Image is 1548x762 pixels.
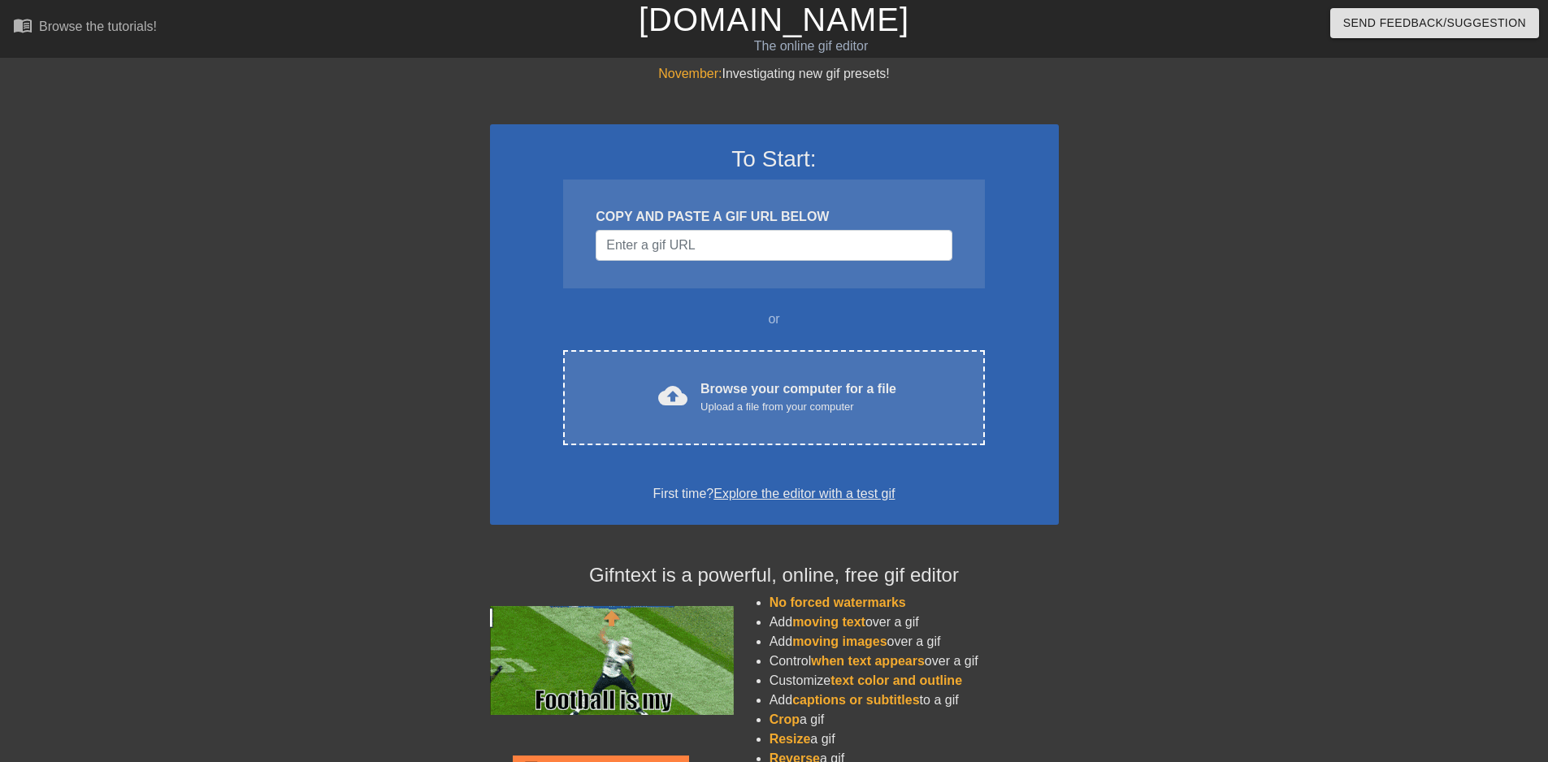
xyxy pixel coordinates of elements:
[770,632,1059,652] li: Add over a gif
[639,2,909,37] a: [DOMAIN_NAME]
[1330,8,1539,38] button: Send Feedback/Suggestion
[770,730,1059,749] li: a gif
[811,654,925,668] span: when text appears
[770,691,1059,710] li: Add to a gif
[596,230,952,261] input: Username
[700,379,896,415] div: Browse your computer for a file
[658,67,722,80] span: November:
[532,310,1017,329] div: or
[13,15,157,41] a: Browse the tutorials!
[596,207,952,227] div: COPY AND PASTE A GIF URL BELOW
[713,487,895,500] a: Explore the editor with a test gif
[524,37,1098,56] div: The online gif editor
[13,15,33,35] span: menu_book
[770,671,1059,691] li: Customize
[39,19,157,33] div: Browse the tutorials!
[792,634,887,648] span: moving images
[511,145,1038,173] h3: To Start:
[770,712,800,726] span: Crop
[490,606,734,715] img: football_small.gif
[770,613,1059,632] li: Add over a gif
[658,381,687,410] span: cloud_upload
[770,732,811,746] span: Resize
[792,693,919,707] span: captions or subtitles
[490,64,1059,84] div: Investigating new gif presets!
[511,484,1038,504] div: First time?
[792,615,865,629] span: moving text
[700,399,896,415] div: Upload a file from your computer
[770,652,1059,671] li: Control over a gif
[770,710,1059,730] li: a gif
[830,673,962,687] span: text color and outline
[1343,13,1526,33] span: Send Feedback/Suggestion
[490,564,1059,587] h4: Gifntext is a powerful, online, free gif editor
[770,595,906,609] span: No forced watermarks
